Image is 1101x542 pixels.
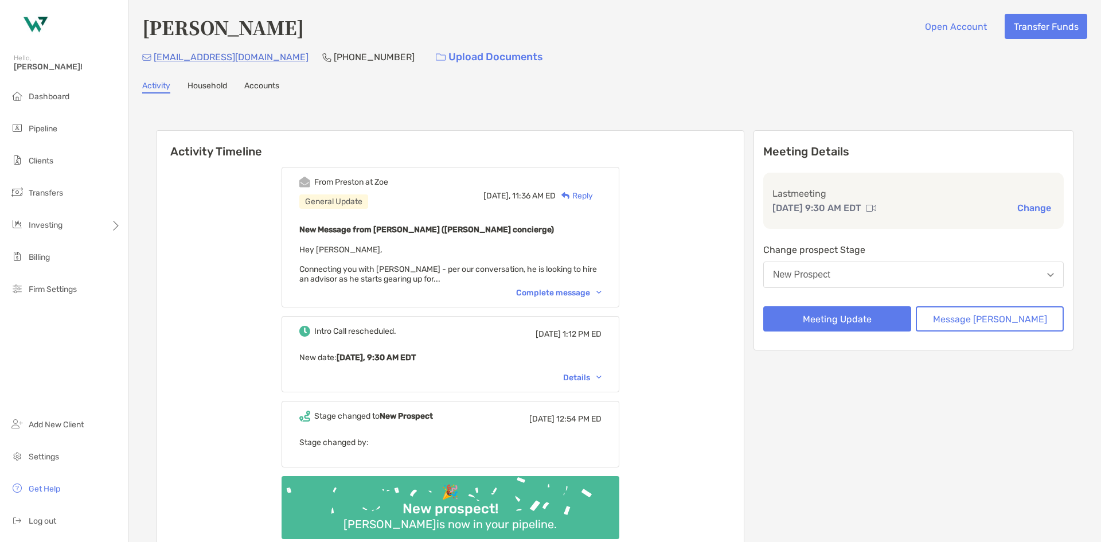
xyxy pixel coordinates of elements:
[29,484,60,494] span: Get Help
[529,414,555,424] span: [DATE]
[29,252,50,262] span: Billing
[14,62,121,72] span: [PERSON_NAME]!
[10,249,24,263] img: billing icon
[763,306,911,332] button: Meeting Update
[10,513,24,527] img: logout icon
[763,243,1064,257] p: Change prospect Stage
[556,190,593,202] div: Reply
[516,288,602,298] div: Complete message
[157,131,744,158] h6: Activity Timeline
[322,53,331,62] img: Phone Icon
[29,516,56,526] span: Log out
[561,192,570,200] img: Reply icon
[437,484,463,501] div: 🎉
[596,376,602,379] img: Chevron icon
[29,188,63,198] span: Transfers
[29,452,59,462] span: Settings
[142,54,151,61] img: Email Icon
[334,50,415,64] p: [PHONE_NUMBER]
[1014,202,1055,214] button: Change
[29,284,77,294] span: Firm Settings
[916,14,995,39] button: Open Account
[14,5,55,46] img: Zoe Logo
[380,411,433,421] b: New Prospect
[763,262,1064,288] button: New Prospect
[142,14,304,40] h4: [PERSON_NAME]
[299,177,310,188] img: Event icon
[244,81,279,93] a: Accounts
[512,191,556,201] span: 11:36 AM ED
[563,373,602,383] div: Details
[772,186,1055,201] p: Last meeting
[299,225,554,235] b: New Message from [PERSON_NAME] ([PERSON_NAME] concierge)
[29,220,63,230] span: Investing
[436,53,446,61] img: button icon
[563,329,602,339] span: 1:12 PM ED
[772,201,861,215] p: [DATE] 9:30 AM EDT
[188,81,227,93] a: Household
[154,50,309,64] p: [EMAIL_ADDRESS][DOMAIN_NAME]
[10,185,24,199] img: transfers icon
[299,194,368,209] div: General Update
[299,435,602,450] p: Stage changed by:
[10,282,24,295] img: firm-settings icon
[10,153,24,167] img: clients icon
[483,191,510,201] span: [DATE],
[916,306,1064,332] button: Message [PERSON_NAME]
[10,449,24,463] img: settings icon
[337,353,416,362] b: [DATE], 9:30 AM EDT
[29,420,84,430] span: Add New Client
[1005,14,1087,39] button: Transfer Funds
[866,204,876,213] img: communication type
[314,411,433,421] div: Stage changed to
[596,291,602,294] img: Chevron icon
[1047,273,1054,277] img: Open dropdown arrow
[339,517,561,531] div: [PERSON_NAME] is now in your pipeline.
[773,270,830,280] div: New Prospect
[10,121,24,135] img: pipeline icon
[29,124,57,134] span: Pipeline
[428,45,550,69] a: Upload Documents
[29,92,69,102] span: Dashboard
[314,177,388,187] div: From Preston at Zoe
[398,501,503,517] div: New prospect!
[10,417,24,431] img: add_new_client icon
[556,414,602,424] span: 12:54 PM ED
[142,81,170,93] a: Activity
[10,481,24,495] img: get-help icon
[763,145,1064,159] p: Meeting Details
[299,411,310,422] img: Event icon
[299,350,602,365] p: New date :
[299,245,597,284] span: Hey [PERSON_NAME], Connecting you with [PERSON_NAME] - per our conversation, he is looking to hir...
[29,156,53,166] span: Clients
[536,329,561,339] span: [DATE]
[314,326,396,336] div: Intro Call rescheduled.
[10,89,24,103] img: dashboard icon
[299,326,310,337] img: Event icon
[10,217,24,231] img: investing icon
[282,476,619,529] img: Confetti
